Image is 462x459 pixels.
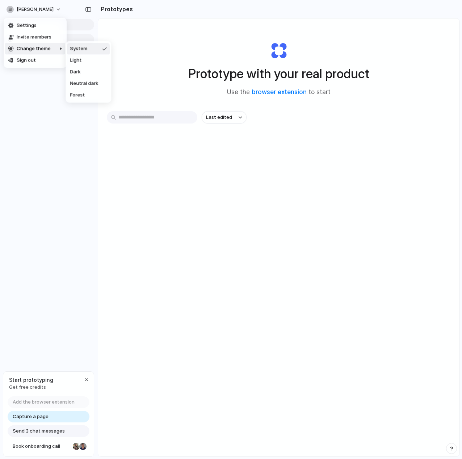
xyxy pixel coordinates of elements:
[70,57,81,64] span: Light
[17,34,51,41] span: Invite members
[17,57,36,64] span: Sign out
[70,80,98,87] span: Neutral dark
[17,45,51,53] span: Change theme
[17,22,37,29] span: Settings
[70,68,80,76] span: Dark
[70,92,85,99] span: Forest
[70,45,87,53] span: System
